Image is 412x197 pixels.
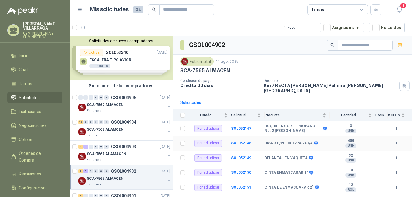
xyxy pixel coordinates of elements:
[90,5,129,14] h1: Mis solicitudes
[78,94,171,113] a: 0 0 0 0 0 0 GSOL004905[DATE] Company LogoSCA-7569 ALMACENEstrumetal
[330,183,372,188] b: 12
[160,169,170,174] p: [DATE]
[19,122,47,129] span: Negociaciones
[265,109,330,121] th: Producto
[265,124,322,133] b: BOQUILLA CORTE PROPANO No. 2 [PERSON_NAME]
[265,170,308,175] b: CINTA ENMASCARAR 1"
[231,141,251,145] a: SOL052148
[330,124,372,129] b: 3
[78,128,86,135] img: Company Logo
[23,32,62,39] p: CYM INGENIERIA Y SUMINISTROS
[231,170,251,175] b: SOL052150
[345,158,356,163] div: UND
[111,169,136,173] p: GSOL004902
[7,92,62,103] a: Solicitudes
[189,109,231,121] th: Estado
[89,95,93,100] div: 0
[87,127,123,132] p: SCA-7568 ALAMCEN
[7,7,38,15] img: Logo peakr
[330,139,372,143] b: 400
[194,154,222,162] div: Por adjudicar
[89,145,93,149] div: 0
[265,185,313,190] b: CINTA DE ENMASCARAR 2"
[23,22,62,30] p: [PERSON_NAME] VILLARRAGA
[180,57,214,66] div: Estrumetal
[111,95,136,100] p: GSOL004905
[330,113,367,117] span: Cantidad
[83,169,88,173] div: 9
[89,169,93,173] div: 0
[111,120,136,124] p: GSOL004904
[388,155,405,161] b: 1
[19,80,32,87] span: Tareas
[400,3,407,8] span: 1
[330,153,372,158] b: 32
[78,95,83,100] div: 0
[216,59,238,65] p: 14 ago, 2025
[133,6,143,13] span: 34
[330,43,335,47] span: search
[7,64,62,75] a: Chat
[194,140,222,147] div: Por adjudicar
[180,83,259,88] p: Crédito 60 días
[265,113,321,117] span: Producto
[94,145,98,149] div: 0
[94,120,98,124] div: 0
[388,109,412,121] th: # COTs
[19,150,57,163] span: Órdenes de Compra
[7,168,62,180] a: Remisiones
[87,176,123,182] p: SCA-7565 ALMACEN
[388,170,405,175] b: 1
[345,173,356,178] div: UND
[189,113,223,117] span: Estado
[104,145,109,149] div: 0
[231,185,251,189] b: SOL052151
[388,113,400,117] span: # COTs
[78,177,86,185] img: Company Logo
[7,182,62,194] a: Configuración
[160,119,170,125] p: [DATE]
[265,141,312,146] b: DISCO P/PULIR T27A 7X1/4
[19,108,41,115] span: Licitaciones
[181,58,188,65] img: Company Logo
[78,169,83,173] div: 1
[7,78,62,89] a: Tareas
[19,171,41,177] span: Remisiones
[83,120,88,124] div: 0
[388,140,405,146] b: 1
[180,78,259,83] p: Condición de pago
[19,136,33,143] span: Cotizar
[7,134,62,145] a: Cotizar
[78,104,86,111] img: Company Logo
[19,185,46,191] span: Configuración
[87,151,126,157] p: SCA-7567 ALAMACEN
[189,40,226,50] h3: GSOL004902
[87,133,102,138] p: Estrumetal
[104,95,109,100] div: 0
[99,95,103,100] div: 0
[160,95,170,101] p: [DATE]
[264,83,397,93] p: Km 7 RECTA [PERSON_NAME] Palmira , [PERSON_NAME][GEOGRAPHIC_DATA]
[231,156,251,160] b: SOL052149
[330,168,372,173] b: 10
[78,120,83,124] div: 12
[345,129,356,133] div: UND
[284,23,315,32] div: 1 - 7 de 7
[375,109,388,121] th: Docs
[231,126,251,131] a: SOL052147
[70,36,173,80] div: Solicitudes de nuevos compradoresPor cotizarSOL053340[DATE] ESCALERA TIPO AVION1 UnidadesPor coti...
[388,185,405,190] b: 1
[87,102,123,108] p: SCA-7569 ALMACEN
[83,145,88,149] div: 1
[7,148,62,166] a: Órdenes de Compra
[94,169,98,173] div: 0
[78,143,171,162] a: 5 1 0 0 0 0 GSOL004903[DATE] Company LogoSCA-7567 ALAMACENEstrumetal
[369,22,405,33] button: No Leídos
[231,113,256,117] span: Solicitud
[265,156,308,161] b: DELANTAL EN VAQUETA
[78,168,171,187] a: 1 9 0 0 0 0 GSOL004902[DATE] Company LogoSCA-7565 ALMACENEstrumetal
[19,94,40,101] span: Solicitudes
[264,78,397,83] p: Dirección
